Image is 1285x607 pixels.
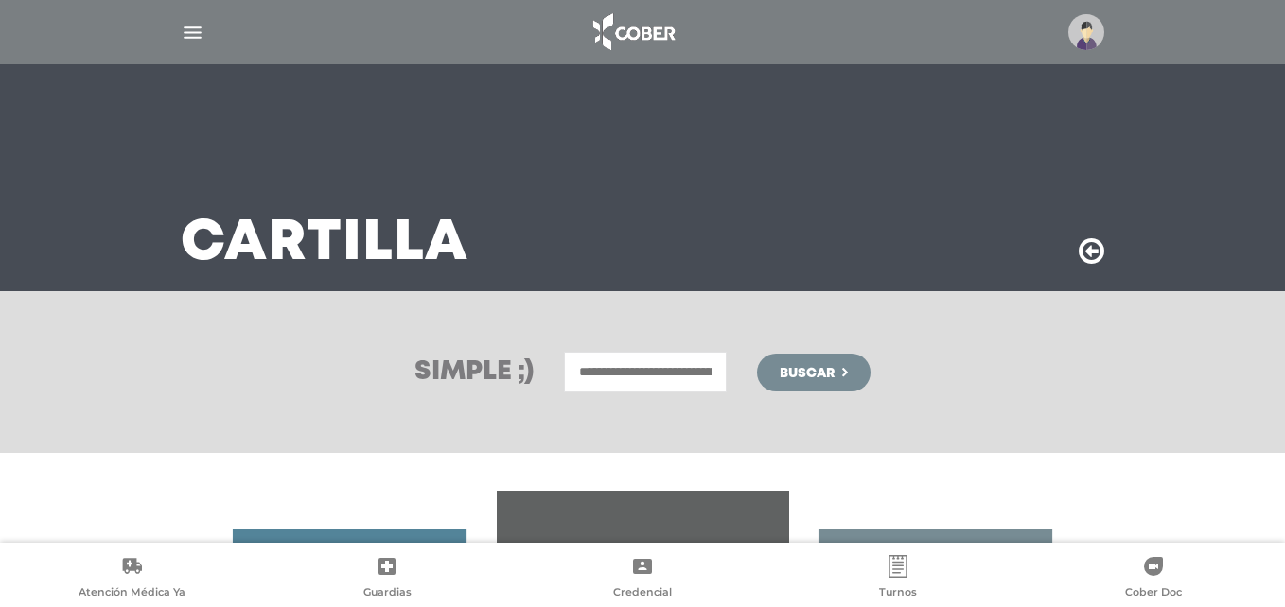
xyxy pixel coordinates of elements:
[79,585,185,602] span: Atención Médica Ya
[613,585,672,602] span: Credencial
[515,555,770,603] a: Credencial
[780,367,835,380] span: Buscar
[181,21,204,44] img: Cober_menu-lines-white.svg
[414,359,534,386] h3: Simple ;)
[363,585,412,602] span: Guardias
[4,555,259,603] a: Atención Médica Ya
[1026,555,1281,603] a: Cober Doc
[879,585,917,602] span: Turnos
[1125,585,1182,602] span: Cober Doc
[770,555,1026,603] a: Turnos
[583,9,682,55] img: logo_cober_home-white.png
[757,354,871,391] button: Buscar
[1068,14,1104,50] img: profile-placeholder.svg
[259,555,515,603] a: Guardias
[181,219,468,269] h3: Cartilla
